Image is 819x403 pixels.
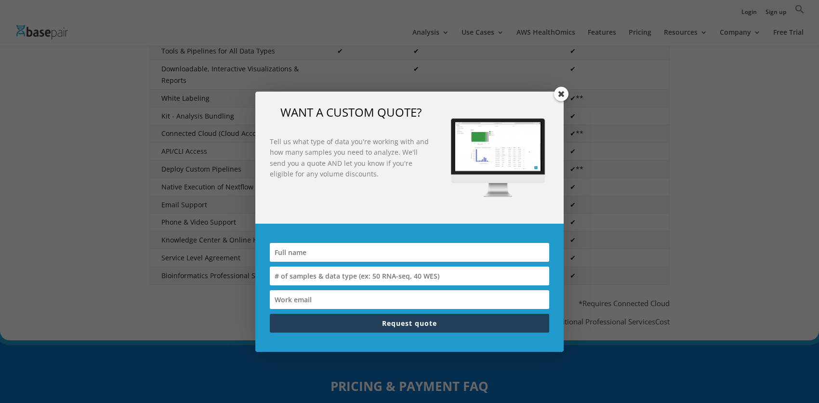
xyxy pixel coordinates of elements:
[270,243,549,262] input: Full name
[270,137,429,178] strong: Tell us what type of data you're working with and how many samples you need to analyze. We'll sen...
[280,104,422,120] span: WANT A CUSTOM QUOTE?
[771,355,807,391] iframe: Drift Widget Chat Controller
[621,192,813,361] iframe: Drift Widget Chat Window
[270,290,549,309] input: Work email
[270,314,549,333] button: Request quote
[382,319,437,328] span: Request quote
[270,267,549,285] input: # of samples & data type (ex: 50 RNA-seq, 40 WES)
